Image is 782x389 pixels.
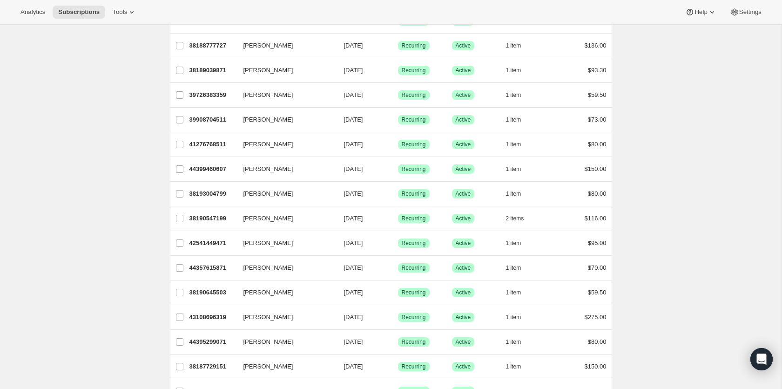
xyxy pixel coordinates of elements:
[238,236,331,251] button: [PERSON_NAME]
[750,348,773,370] div: Open Intercom Messenger
[238,310,331,325] button: [PERSON_NAME]
[58,8,100,16] span: Subscriptions
[402,91,426,99] span: Recurring
[344,215,363,222] span: [DATE]
[243,337,293,347] span: [PERSON_NAME]
[238,63,331,78] button: [PERSON_NAME]
[189,261,607,274] div: 44357615871[PERSON_NAME][DATE]SuccessRecurringSuccessActive1 item$70.00
[238,211,331,226] button: [PERSON_NAME]
[189,360,607,373] div: 38187729151[PERSON_NAME][DATE]SuccessRecurringSuccessActive1 item$150.00
[344,314,363,321] span: [DATE]
[506,335,532,348] button: 1 item
[189,212,607,225] div: 38190547199[PERSON_NAME][DATE]SuccessRecurringSuccessActive2 items$116.00
[402,239,426,247] span: Recurring
[238,112,331,127] button: [PERSON_NAME]
[506,212,534,225] button: 2 items
[588,264,607,271] span: $70.00
[189,335,607,348] div: 44395299071[PERSON_NAME][DATE]SuccessRecurringSuccessActive1 item$80.00
[344,363,363,370] span: [DATE]
[506,363,521,370] span: 1 item
[20,8,45,16] span: Analytics
[189,66,236,75] p: 38189039871
[739,8,762,16] span: Settings
[506,314,521,321] span: 1 item
[588,141,607,148] span: $80.00
[456,215,471,222] span: Active
[189,138,607,151] div: 41276768511[PERSON_NAME][DATE]SuccessRecurringSuccessActive1 item$80.00
[189,239,236,248] p: 42541449471
[456,67,471,74] span: Active
[189,313,236,322] p: 43108696319
[506,141,521,148] span: 1 item
[238,285,331,300] button: [PERSON_NAME]
[344,116,363,123] span: [DATE]
[506,39,532,52] button: 1 item
[189,113,607,126] div: 39908704511[PERSON_NAME][DATE]SuccessRecurringSuccessActive1 item$73.00
[238,162,331,177] button: [PERSON_NAME]
[15,6,51,19] button: Analytics
[506,165,521,173] span: 1 item
[588,289,607,296] span: $59.50
[189,189,236,198] p: 38193004799
[189,163,607,176] div: 44399460607[PERSON_NAME][DATE]SuccessRecurringSuccessActive1 item$150.00
[344,239,363,246] span: [DATE]
[189,164,236,174] p: 44399460607
[344,264,363,271] span: [DATE]
[402,363,426,370] span: Recurring
[189,288,236,297] p: 38190645503
[402,165,426,173] span: Recurring
[456,239,471,247] span: Active
[456,314,471,321] span: Active
[456,165,471,173] span: Active
[585,165,607,172] span: $150.00
[506,289,521,296] span: 1 item
[113,8,127,16] span: Tools
[506,311,532,324] button: 1 item
[588,67,607,74] span: $93.30
[53,6,105,19] button: Subscriptions
[456,42,471,49] span: Active
[506,360,532,373] button: 1 item
[189,263,236,273] p: 44357615871
[402,67,426,74] span: Recurring
[456,338,471,346] span: Active
[243,66,293,75] span: [PERSON_NAME]
[344,67,363,74] span: [DATE]
[506,237,532,250] button: 1 item
[588,239,607,246] span: $95.00
[506,138,532,151] button: 1 item
[506,113,532,126] button: 1 item
[506,338,521,346] span: 1 item
[189,214,236,223] p: 38190547199
[243,263,293,273] span: [PERSON_NAME]
[344,190,363,197] span: [DATE]
[506,67,521,74] span: 1 item
[189,41,236,50] p: 38188777727
[189,337,236,347] p: 44395299071
[189,187,607,200] div: 38193004799[PERSON_NAME][DATE]SuccessRecurringSuccessActive1 item$80.00
[189,39,607,52] div: 38188777727[PERSON_NAME][DATE]SuccessRecurringSuccessActive1 item$136.00
[344,165,363,172] span: [DATE]
[189,237,607,250] div: 42541449471[PERSON_NAME][DATE]SuccessRecurringSuccessActive1 item$95.00
[344,91,363,98] span: [DATE]
[456,363,471,370] span: Active
[402,116,426,123] span: Recurring
[506,91,521,99] span: 1 item
[506,187,532,200] button: 1 item
[585,215,607,222] span: $116.00
[189,286,607,299] div: 38190645503[PERSON_NAME][DATE]SuccessRecurringSuccessActive1 item$59.50
[238,38,331,53] button: [PERSON_NAME]
[402,215,426,222] span: Recurring
[243,90,293,100] span: [PERSON_NAME]
[588,338,607,345] span: $80.00
[585,314,607,321] span: $275.00
[506,163,532,176] button: 1 item
[456,91,471,99] span: Active
[680,6,722,19] button: Help
[243,214,293,223] span: [PERSON_NAME]
[243,189,293,198] span: [PERSON_NAME]
[243,41,293,50] span: [PERSON_NAME]
[456,190,471,198] span: Active
[238,359,331,374] button: [PERSON_NAME]
[506,116,521,123] span: 1 item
